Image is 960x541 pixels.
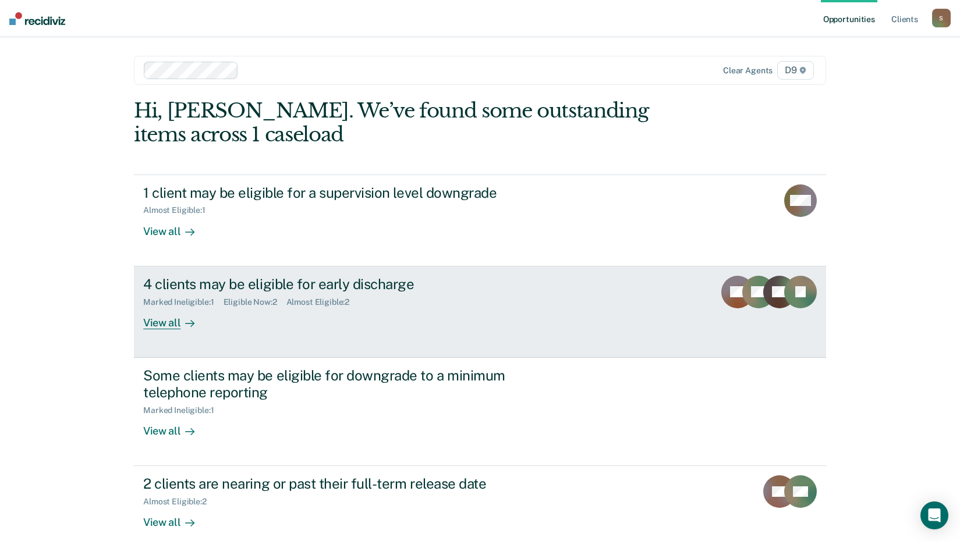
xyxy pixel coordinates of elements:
div: Almost Eligible : 1 [143,205,215,215]
button: S [932,9,951,27]
div: View all [143,215,208,238]
span: D9 [777,61,814,80]
div: Almost Eligible : 2 [143,497,216,507]
a: 4 clients may be eligible for early dischargeMarked Ineligible:1Eligible Now:2Almost Eligible:2Vi... [134,266,826,358]
a: Some clients may be eligible for downgrade to a minimum telephone reportingMarked Ineligible:1Vie... [134,358,826,466]
div: Some clients may be eligible for downgrade to a minimum telephone reporting [143,367,552,401]
div: Eligible Now : 2 [224,297,286,307]
div: Hi, [PERSON_NAME]. We’ve found some outstanding items across 1 caseload [134,99,688,147]
div: Almost Eligible : 2 [286,297,359,307]
a: 1 client may be eligible for a supervision level downgradeAlmost Eligible:1View all [134,175,826,266]
div: View all [143,415,208,437]
img: Recidiviz [9,12,65,25]
div: Marked Ineligible : 1 [143,405,223,415]
div: View all [143,307,208,329]
div: Marked Ineligible : 1 [143,297,223,307]
div: Open Intercom Messenger [920,501,948,529]
div: 4 clients may be eligible for early discharge [143,276,552,293]
div: 2 clients are nearing or past their full-term release date [143,475,552,492]
div: Clear agents [723,66,773,76]
div: View all [143,507,208,529]
div: 1 client may be eligible for a supervision level downgrade [143,184,552,201]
